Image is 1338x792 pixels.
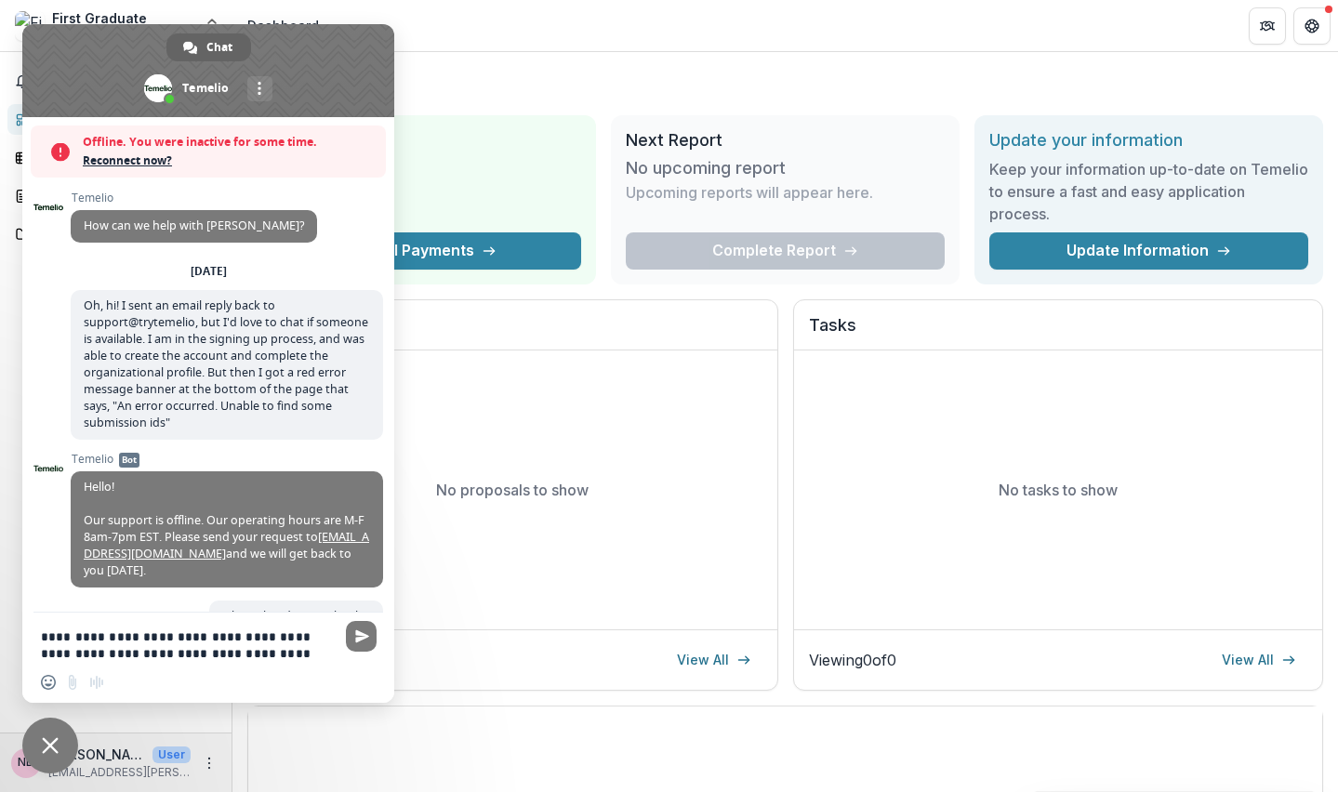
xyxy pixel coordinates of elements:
[989,158,1308,225] h3: Keep your information up-to-date on Temelio to ensure a fast and easy application process.
[7,104,224,135] a: Dashboard
[191,266,227,277] div: [DATE]
[166,33,251,61] div: Chat
[71,191,317,205] span: Temelio
[626,181,873,204] p: Upcoming reports will appear here.
[666,645,762,675] a: View All
[7,67,224,97] button: Notifications
[18,757,34,769] div: Nic Daniel
[262,130,581,151] h2: Total Awarded
[15,11,45,41] img: First Graduate
[206,33,232,61] span: Chat
[626,158,786,178] h3: No upcoming report
[84,218,304,233] span: How can we help with [PERSON_NAME]?
[84,529,369,561] a: [EMAIL_ADDRESS][DOMAIN_NAME]
[48,745,145,764] p: [PERSON_NAME]
[999,479,1118,501] p: No tasks to show
[436,479,589,501] p: No proposals to show
[7,180,224,211] a: Proposals
[626,130,945,151] h2: Next Report
[41,628,335,662] textarea: Compose your message...
[198,752,220,774] button: More
[247,16,319,35] div: Dashboard
[52,8,147,28] div: First Graduate
[809,315,1308,350] h2: Tasks
[71,453,383,466] span: Temelio
[1249,7,1286,45] button: Partners
[247,76,272,101] div: More channels
[152,746,191,763] p: User
[247,67,1323,100] h1: Dashboard
[240,12,326,39] nav: breadcrumb
[263,315,762,350] h2: Proposals
[199,7,225,45] button: Open entity switcher
[262,232,581,270] button: See All Payments
[83,152,377,170] span: Reconnect now?
[989,232,1308,270] a: Update Information
[41,675,56,690] span: Insert an emoji
[7,218,224,249] a: Documents
[1293,7,1331,45] button: Get Help
[48,764,191,781] p: [EMAIL_ADDRESS][PERSON_NAME][DOMAIN_NAME]
[222,608,370,624] span: Okay. Already sent; thanks!
[119,453,139,468] span: Bot
[809,649,896,671] p: Viewing 0 of 0
[346,621,377,652] span: Send
[84,479,369,578] span: Hello! Our support is offline. Our operating hours are M-F 8am-7pm EST. Please send your request ...
[7,142,224,173] a: Tasks
[22,718,78,773] div: Close chat
[84,297,368,430] span: Oh, hi! I sent an email reply back to support@trytemelio, but I'd love to chat if someone is avai...
[989,130,1308,151] h2: Update your information
[1211,645,1307,675] a: View All
[83,133,377,152] span: Offline. You were inactive for some time.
